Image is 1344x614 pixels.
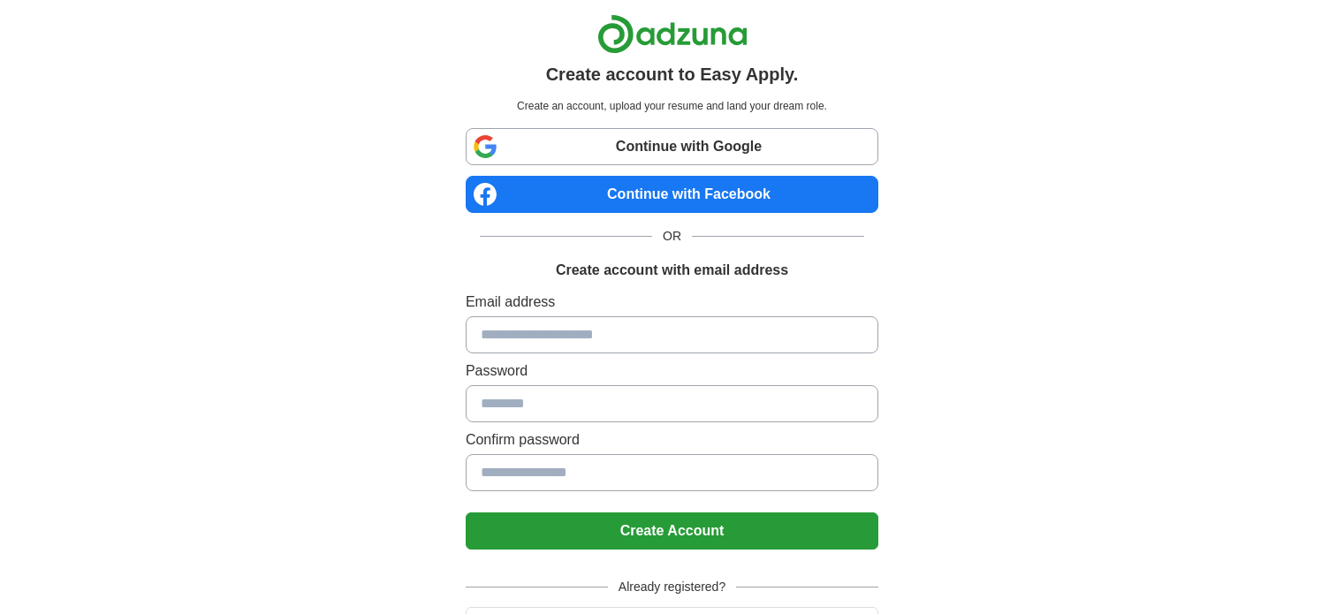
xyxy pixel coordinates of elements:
span: Already registered? [608,578,736,596]
a: Continue with Facebook [466,176,878,213]
h1: Create account to Easy Apply. [546,61,799,87]
label: Email address [466,292,878,313]
p: Create an account, upload your resume and land your dream role. [469,98,875,114]
button: Create Account [466,512,878,550]
label: Password [466,360,878,382]
img: Adzuna logo [597,14,748,54]
span: OR [652,227,692,246]
h1: Create account with email address [556,260,788,281]
a: Continue with Google [466,128,878,165]
label: Confirm password [466,429,878,451]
